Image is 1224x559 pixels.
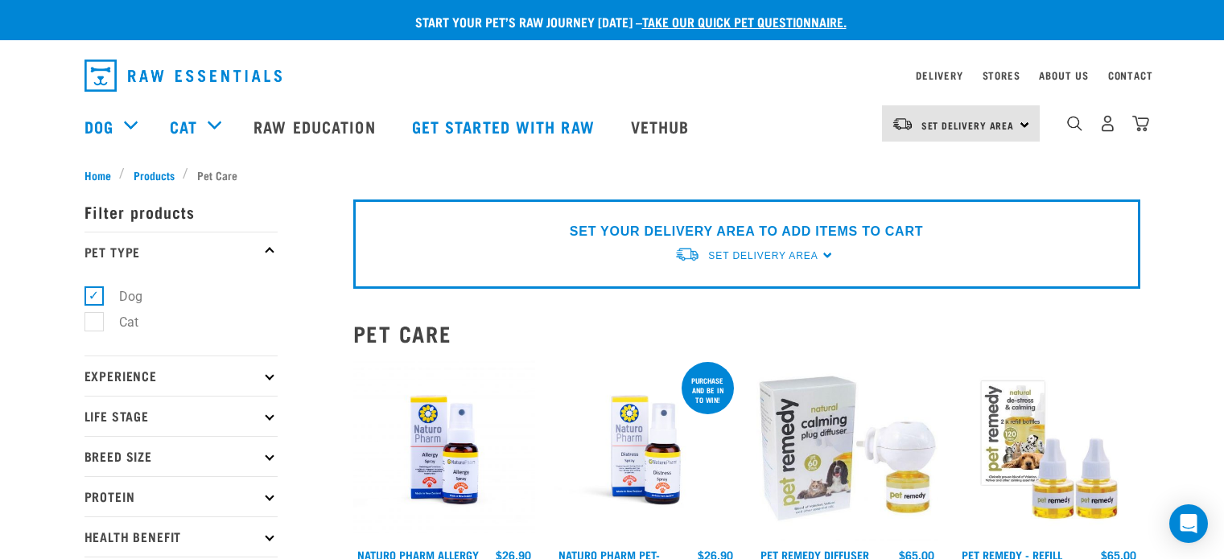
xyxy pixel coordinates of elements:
[353,359,536,541] img: 2023 AUG RE Product1728
[674,246,700,263] img: van-moving.png
[84,166,111,183] span: Home
[1067,116,1082,131] img: home-icon-1@2x.png
[708,250,818,261] span: Set Delivery Area
[921,122,1015,128] span: Set Delivery Area
[84,516,278,557] p: Health Benefit
[84,396,278,436] p: Life Stage
[1108,72,1153,78] a: Contact
[983,72,1020,78] a: Stores
[84,60,282,92] img: Raw Essentials Logo
[84,436,278,476] p: Breed Size
[396,94,615,158] a: Get started with Raw
[93,312,145,332] label: Cat
[756,359,939,541] img: Pet Remedy
[134,166,175,183] span: Products
[72,53,1153,98] nav: dropdown navigation
[1099,115,1116,132] img: user.png
[84,356,278,396] p: Experience
[84,476,278,516] p: Protein
[170,114,197,138] a: Cat
[84,114,113,138] a: Dog
[84,166,1140,183] nav: breadcrumbs
[916,72,962,78] a: Delivery
[125,166,183,183] a: Products
[84,191,278,232] p: Filter products
[1169,504,1208,543] div: Open Intercom Messenger
[84,166,120,183] a: Home
[570,222,923,241] p: SET YOUR DELIVERY AREA TO ADD ITEMS TO CART
[237,94,395,158] a: Raw Education
[1132,115,1149,132] img: home-icon@2x.png
[84,232,278,272] p: Pet Type
[554,359,737,541] img: RE Product Shoot 2023 Nov8635
[615,94,710,158] a: Vethub
[682,368,734,412] div: Purchase and be in to win!
[892,117,913,131] img: van-moving.png
[760,552,869,557] a: Pet Remedy Diffuser
[1039,72,1088,78] a: About Us
[93,286,149,306] label: Dog
[353,321,1140,346] h2: Pet Care
[958,359,1140,541] img: Pet remedy refills
[642,18,847,25] a: take our quick pet questionnaire.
